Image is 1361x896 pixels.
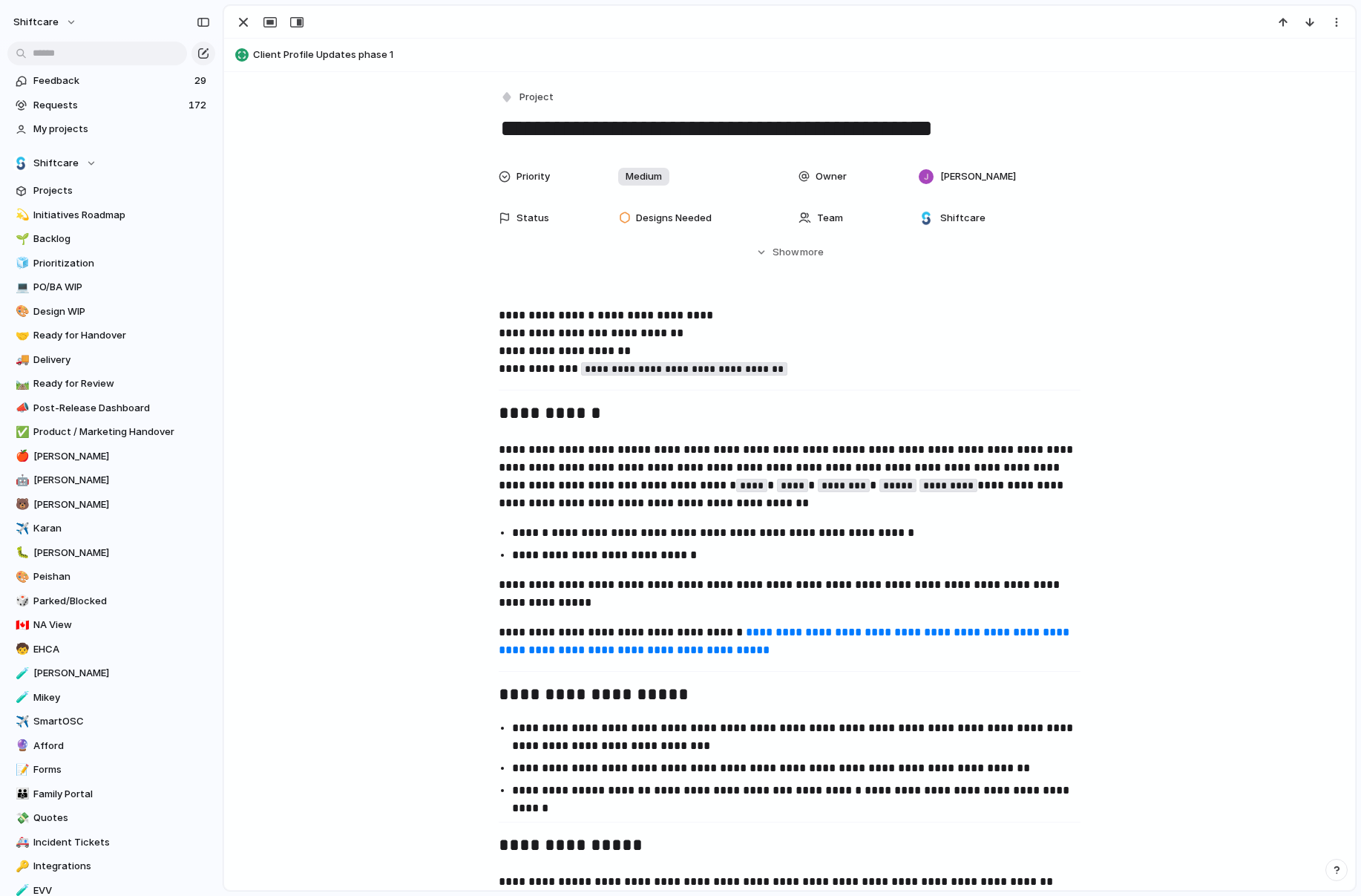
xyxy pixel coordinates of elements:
[16,351,26,368] div: 🚚
[7,152,215,174] button: Shiftcare
[16,520,26,537] div: ✈️
[33,666,210,681] span: [PERSON_NAME]
[33,256,210,271] span: Prioritization
[16,448,26,465] div: 🍎
[33,642,210,657] span: EHCA
[33,183,210,198] span: Projects
[7,252,215,275] a: 🧊Prioritization
[7,614,215,636] div: 🇨🇦NA View
[7,590,215,612] a: 🎲Parked/Blocked
[7,324,215,347] a: 🤝Ready for Handover
[16,641,26,658] div: 🧒
[7,710,215,733] a: ✈️SmartOSC
[940,211,986,226] span: Shiftcare
[16,231,26,248] div: 🌱
[13,666,28,681] button: 🧪
[7,10,85,34] button: shiftcare
[7,783,215,805] div: 👪Family Portal
[7,421,215,443] a: ✅Product / Marketing Handover
[7,276,215,298] a: 💻PO/BA WIP
[33,811,210,825] span: Quotes
[7,118,215,140] a: My projects
[16,592,26,609] div: 🎲
[33,473,210,488] span: [PERSON_NAME]
[33,232,210,246] span: Backlog
[33,787,210,802] span: Family Portal
[16,785,26,802] div: 👪
[7,180,215,202] a: Projects
[16,544,26,561] div: 🐛
[7,70,215,92] a: Feedback29
[33,714,210,729] span: SmartOSC
[13,376,28,391] button: 🛤️
[7,831,215,854] a: 🚑Incident Tickets
[16,327,26,344] div: 🤝
[16,255,26,272] div: 🧊
[636,211,712,226] span: Designs Needed
[940,169,1016,184] span: [PERSON_NAME]
[13,618,28,632] button: 🇨🇦
[7,301,215,323] a: 🎨Design WIP
[7,373,215,395] a: 🛤️Ready for Review
[16,810,26,827] div: 💸
[16,206,26,223] div: 💫
[7,397,215,419] div: 📣Post-Release Dashboard
[7,807,215,829] div: 💸Quotes
[499,239,1080,266] button: Showmore
[13,762,28,777] button: 📝
[13,280,28,295] button: 💻
[7,638,215,661] div: 🧒EHCA
[13,811,28,825] button: 💸
[7,542,215,564] a: 🐛[PERSON_NAME]
[16,834,26,851] div: 🚑
[7,494,215,516] a: 🐻[PERSON_NAME]
[33,521,210,536] span: Karan
[516,211,549,226] span: Status
[16,617,26,634] div: 🇨🇦
[7,228,215,250] a: 🌱Backlog
[16,713,26,730] div: ✈️
[33,122,210,137] span: My projects
[13,521,28,536] button: ✈️
[33,376,210,391] span: Ready for Review
[7,662,215,684] a: 🧪[PERSON_NAME]
[7,517,215,540] a: ✈️Karan
[33,208,210,223] span: Initiatives Roadmap
[13,594,28,609] button: 🎲
[800,245,824,260] span: more
[16,858,26,875] div: 🔑
[33,835,210,850] span: Incident Tickets
[33,353,210,367] span: Delivery
[7,445,215,468] a: 🍎[PERSON_NAME]
[13,497,28,512] button: 🐻
[773,245,799,260] span: Show
[817,211,843,226] span: Team
[13,690,28,705] button: 🧪
[16,376,26,393] div: 🛤️
[33,401,210,416] span: Post-Release Dashboard
[231,43,1348,67] button: Client Profile Updates phase 1
[13,208,28,223] button: 💫
[7,687,215,709] div: 🧪Mikey
[16,303,26,320] div: 🎨
[13,835,28,850] button: 🚑
[16,279,26,296] div: 💻
[7,855,215,877] a: 🔑Integrations
[188,98,209,113] span: 172
[16,496,26,513] div: 🐻
[33,497,210,512] span: [PERSON_NAME]
[13,256,28,271] button: 🧊
[33,73,190,88] span: Feedback
[33,98,184,113] span: Requests
[816,169,847,184] span: Owner
[516,169,550,184] span: Priority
